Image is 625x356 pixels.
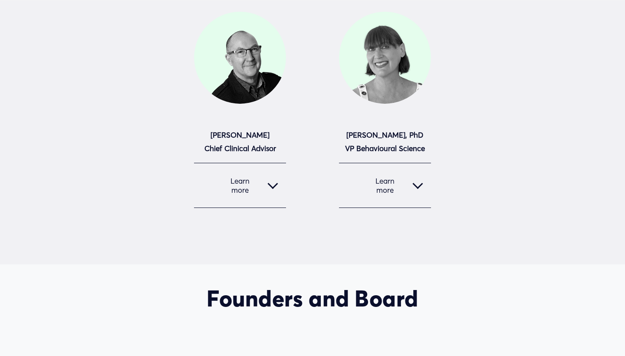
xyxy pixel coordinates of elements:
[345,130,425,153] strong: [PERSON_NAME], PhD VP Behavioural Science
[194,163,286,208] button: Learn more
[202,176,268,194] span: Learn more
[339,163,431,208] button: Learn more
[347,176,413,194] span: Learn more
[25,285,600,312] h2: Founders and Board
[204,130,276,153] strong: [PERSON_NAME] Chief Clinical Advisor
